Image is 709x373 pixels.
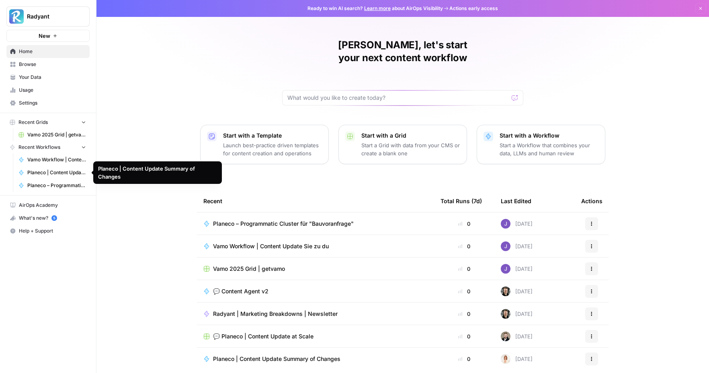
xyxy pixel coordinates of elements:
div: 0 [441,310,488,318]
span: Settings [19,99,86,107]
button: Recent Workflows [6,141,90,153]
a: 💬 Planeco | Content Update at Scale [203,332,428,340]
div: 0 [441,220,488,228]
p: Start with a Workflow [500,132,598,140]
span: Planeco | Content Update Summary of Changes [213,355,340,363]
span: Actions early access [449,5,498,12]
a: Vamo Workflow | Content Update Sie zu du [15,153,90,166]
div: What's new? [7,212,89,224]
span: Usage [19,87,86,94]
span: New [39,32,50,40]
a: Vamo 2025 Grid | getvamo [203,265,428,273]
div: [DATE] [501,219,533,229]
span: Vamo Workflow | Content Update Sie zu du [27,156,86,163]
img: rku4uozllnhb503ylys0o4ri86jp [501,264,510,274]
span: Your Data [19,74,86,81]
div: 0 [441,355,488,363]
div: 0 [441,332,488,340]
text: 5 [53,216,55,220]
a: Planeco – Programmatic Cluster für "Bauvoranfrage" [203,220,428,228]
span: Ready to win AI search? about AirOps Visibility [307,5,443,12]
button: Workspace: Radyant [6,6,90,27]
span: AirOps Academy [19,202,86,209]
button: Start with a GridStart a Grid with data from your CMS or create a blank one [338,125,467,164]
img: rku4uozllnhb503ylys0o4ri86jp [501,241,510,251]
h1: [PERSON_NAME], let's start your next content workflow [282,39,523,64]
img: vbiw2zl0utsjnsljt7n0xx40yx3a [501,354,510,364]
a: AirOps Academy [6,199,90,212]
span: Recent Grids [18,119,48,126]
span: 💬 Content Agent v2 [213,287,268,295]
p: Launch best-practice driven templates for content creation and operations [223,141,322,157]
button: What's new? 5 [6,212,90,225]
a: Settings [6,97,90,109]
span: Home [19,48,86,55]
div: 0 [441,287,488,295]
button: Help + Support [6,225,90,237]
div: 0 [441,265,488,273]
a: Radyant | Marketing Breakdowns | Newsletter [203,310,428,318]
span: Planeco – Programmatic Cluster für "Bauvoranfrage" [213,220,354,228]
div: [DATE] [501,309,533,319]
img: Radyant Logo [9,9,24,24]
span: Browse [19,61,86,68]
span: Vamo Workflow | Content Update Sie zu du [213,242,329,250]
div: Actions [581,190,602,212]
button: New [6,30,90,42]
a: Planeco – Programmatic Cluster für "Bauvoranfrage" [15,179,90,192]
div: [DATE] [501,354,533,364]
div: 0 [441,242,488,250]
div: [DATE] [501,332,533,341]
div: Total Runs (7d) [441,190,482,212]
p: Start a Grid with data from your CMS or create a blank one [361,141,460,157]
input: What would you like to create today? [287,94,508,102]
button: Recent Grids [6,116,90,128]
button: Start with a WorkflowStart a Workflow that combines your data, LLMs and human review [477,125,605,164]
span: Vamo 2025 Grid | getvamo [213,265,285,273]
span: Planeco – Programmatic Cluster für "Bauvoranfrage" [27,182,86,189]
a: Your Data [6,71,90,84]
a: 5 [51,215,57,221]
img: ecpvl7mahf9b6ie0ga0hs1zzfa5z [501,332,510,341]
button: Start with a TemplateLaunch best-practice driven templates for content creation and operations [200,125,329,164]
a: Planeco | Content Update Summary of Changes [203,355,428,363]
a: Home [6,45,90,58]
a: Vamo 2025 Grid | getvamo [15,128,90,141]
img: nsz7ygi684te8j3fjxnecco2tbkp [501,309,510,319]
div: [DATE] [501,264,533,274]
span: Radyant [27,12,76,21]
img: rku4uozllnhb503ylys0o4ri86jp [501,219,510,229]
a: Learn more [364,5,391,11]
span: 💬 Planeco | Content Update at Scale [213,332,314,340]
a: Planeco | Content Update Summary of Changes [15,166,90,179]
div: Last Edited [501,190,531,212]
span: Radyant | Marketing Breakdowns | Newsletter [213,310,338,318]
a: 💬 Content Agent v2 [203,287,428,295]
p: Start with a Template [223,132,322,140]
p: Start with a Grid [361,132,460,140]
p: Start a Workflow that combines your data, LLMs and human review [500,141,598,157]
span: Help + Support [19,227,86,235]
span: Vamo 2025 Grid | getvamo [27,131,86,138]
span: Planeco | Content Update Summary of Changes [27,169,86,176]
span: Recent Workflows [18,144,60,151]
div: [DATE] [501,241,533,251]
a: Browse [6,58,90,71]
a: Usage [6,84,90,97]
div: [DATE] [501,286,533,296]
img: nsz7ygi684te8j3fjxnecco2tbkp [501,286,510,296]
a: Vamo Workflow | Content Update Sie zu du [203,242,428,250]
div: Recent [203,190,428,212]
